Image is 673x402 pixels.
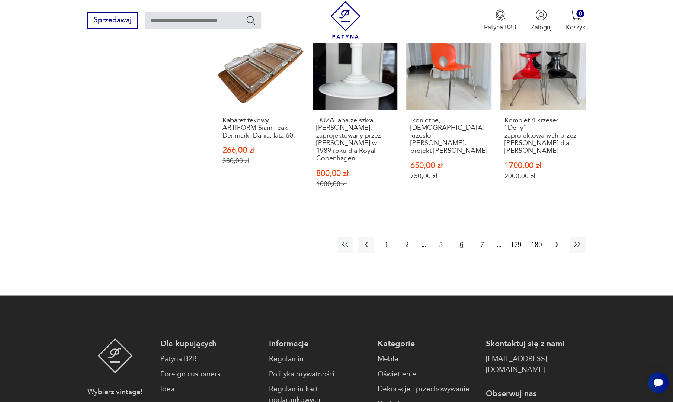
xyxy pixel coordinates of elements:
a: Patyna B2B [160,353,260,364]
h3: DUŻA lapa ze szkła [PERSON_NAME], zaprojektowany przez [PERSON_NAME] w 1989 roku dla Royal Copenh... [316,117,393,162]
a: Ikona medaluPatyna B2B [484,9,516,32]
p: 266,00 zł [222,147,299,154]
p: Zaloguj [531,23,551,32]
p: 380,00 zł [222,157,299,165]
img: Ikona koszyka [570,9,581,21]
p: 1700,00 zł [504,162,581,170]
h3: Kabaret tekowy ARTIFORM Siam Teak Denmark, Dania, lata 60. [222,117,299,139]
p: Koszyk [566,23,586,32]
button: Patyna B2B [484,9,516,32]
button: Szukaj [246,15,256,26]
p: Skontaktuj się z nami [486,338,586,349]
a: Dekoracje i przechowywanie [378,383,477,394]
a: Foreign customers [160,369,260,379]
a: Sprzedawaj [87,18,138,24]
p: 650,00 zł [410,162,487,170]
img: Ikonka użytkownika [535,9,547,21]
button: 6 [454,237,470,253]
p: Obserwuj nas [486,388,586,399]
a: SaleIkoniczne, włoskie krzesło Olivia marki Rexite, projekt Raul BarbieriIkoniczne, [DEMOGRAPHIC_... [406,25,491,205]
a: SaleKabaret tekowy ARTIFORM Siam Teak Denmark, Dania, lata 60.Kabaret tekowy ARTIFORM Siam Teak D... [218,25,304,205]
a: Regulamin [269,353,369,364]
a: Polityka prywatności [269,369,369,379]
p: 1000,00 zł [316,180,393,188]
button: 179 [508,237,524,253]
p: 800,00 zł [316,170,393,177]
p: 2000,00 zł [504,172,581,180]
h3: Komplet 4 krzeseł “Delfy” zaprojektowanych przez [PERSON_NAME] dla [PERSON_NAME] [504,117,581,155]
img: Patyna - sklep z meblami i dekoracjami vintage [97,338,133,373]
img: Ikona medalu [494,9,506,21]
iframe: Smartsupp widget button [648,372,669,393]
p: Patyna B2B [484,23,516,32]
p: Informacje [269,338,369,349]
img: Patyna - sklep z meblami i dekoracjami vintage [327,1,364,39]
a: Oświetlenie [378,369,477,379]
a: Idea [160,383,260,394]
h3: Ikoniczne, [DEMOGRAPHIC_DATA] krzesło [PERSON_NAME], projekt [PERSON_NAME] [410,117,487,155]
a: Meble [378,353,477,364]
button: Sprzedawaj [87,12,138,29]
button: 1 [378,237,394,253]
button: 2 [399,237,415,253]
button: Zaloguj [531,9,551,32]
button: 7 [474,237,490,253]
div: 0 [576,10,584,17]
button: 180 [528,237,544,253]
button: 0Koszyk [566,9,586,32]
p: Dla kupujących [160,338,260,349]
a: SaleKomplet 4 krzeseł “Delfy” zaprojektowanych przez Gino Carollo dla Ciacci KreatyKomplet 4 krze... [500,25,586,205]
p: Kategorie [378,338,477,349]
a: SaleKlasykDUŻA lapa ze szkła Holmegaard, zaprojektowany przez Sidse Wernera w 1989 roku dla Royal... [313,25,398,205]
button: 5 [433,237,449,253]
a: [EMAIL_ADDRESS][DOMAIN_NAME] [486,353,586,375]
p: Wybierz vintage! [87,386,142,397]
p: 750,00 zł [410,172,487,180]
